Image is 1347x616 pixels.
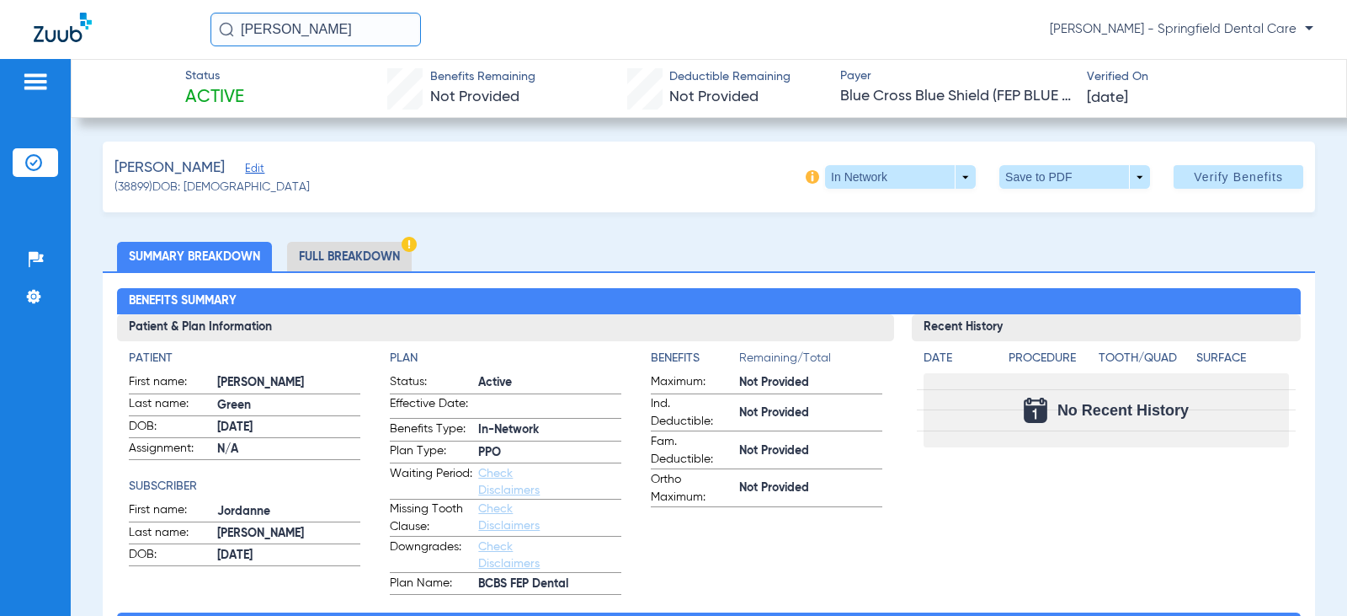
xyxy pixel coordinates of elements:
[806,170,819,184] img: info-icon
[129,524,211,544] span: Last name:
[430,89,519,104] span: Not Provided
[22,72,49,92] img: hamburger-icon
[1024,398,1047,423] img: Calendar
[651,471,733,506] span: Ortho Maximum:
[1057,402,1189,419] span: No Recent History
[217,503,360,521] span: Jordanne
[651,373,733,394] span: Maximum:
[117,242,272,271] li: Summary Breakdown
[217,525,360,543] span: [PERSON_NAME]
[114,158,225,179] span: [PERSON_NAME]
[924,350,994,373] app-breakdown-title: Date
[1196,350,1288,367] h4: Surface
[912,314,1300,341] h3: Recent History
[1174,165,1303,189] button: Verify Benefits
[739,350,882,373] span: Remaining/Total
[117,288,1300,315] h2: Benefits Summary
[390,538,472,572] span: Downgrades:
[1009,350,1092,367] h4: Procedure
[739,374,882,392] span: Not Provided
[669,68,791,86] span: Deductible Remaining
[390,373,472,394] span: Status:
[129,501,211,522] span: First name:
[210,13,421,46] input: Search for patients
[478,541,540,570] a: Check Disclaimers
[1194,170,1283,184] span: Verify Benefits
[999,165,1150,189] button: Save to PDF
[1099,350,1190,367] h4: Tooth/Quad
[34,13,92,42] img: Zuub Logo
[287,242,412,271] li: Full Breakdown
[1087,68,1319,86] span: Verified On
[478,576,621,593] span: BCBS FEP Dental
[114,179,310,196] span: (38899) DOB: [DEMOGRAPHIC_DATA]
[739,479,882,497] span: Not Provided
[825,165,976,189] button: In Network
[1050,21,1313,38] span: [PERSON_NAME] - Springfield Dental Care
[840,86,1073,107] span: Blue Cross Blue Shield (FEP BLUE DENTAL)
[185,86,244,110] span: Active
[840,67,1073,85] span: Payer
[117,314,894,341] h3: Patient & Plan Information
[1009,350,1092,373] app-breakdown-title: Procedure
[390,575,472,595] span: Plan Name:
[651,350,739,367] h4: Benefits
[217,397,360,415] span: Green
[478,468,540,496] a: Check Disclaimers
[129,418,211,438] span: DOB:
[129,373,211,394] span: First name:
[669,89,759,104] span: Not Provided
[185,67,244,85] span: Status
[739,442,882,460] span: Not Provided
[390,501,472,536] span: Missing Tooth Clause:
[924,350,994,367] h4: Date
[478,421,621,439] span: In-Network
[217,374,360,392] span: [PERSON_NAME]
[651,433,733,469] span: Fam. Deductible:
[430,68,535,86] span: Benefits Remaining
[217,547,360,565] span: [DATE]
[390,350,621,367] h4: Plan
[219,22,234,37] img: Search Icon
[1196,350,1288,373] app-breakdown-title: Surface
[129,395,211,415] span: Last name:
[390,395,472,418] span: Effective Date:
[651,395,733,431] span: Ind. Deductible:
[478,503,540,532] a: Check Disclaimers
[402,237,417,252] img: Hazard
[478,374,621,392] span: Active
[217,441,360,458] span: N/A
[1099,350,1190,373] app-breakdown-title: Tooth/Quad
[390,420,472,441] span: Benefits Type:
[129,440,211,460] span: Assignment:
[390,442,472,463] span: Plan Type:
[217,419,360,437] span: [DATE]
[129,478,360,495] h4: Subscriber
[478,444,621,462] span: PPO
[129,546,211,566] span: DOB:
[739,404,882,422] span: Not Provided
[1087,88,1128,109] span: [DATE]
[651,350,739,373] app-breakdown-title: Benefits
[129,350,360,367] h4: Patient
[390,465,472,499] span: Waiting Period:
[245,163,260,179] span: Edit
